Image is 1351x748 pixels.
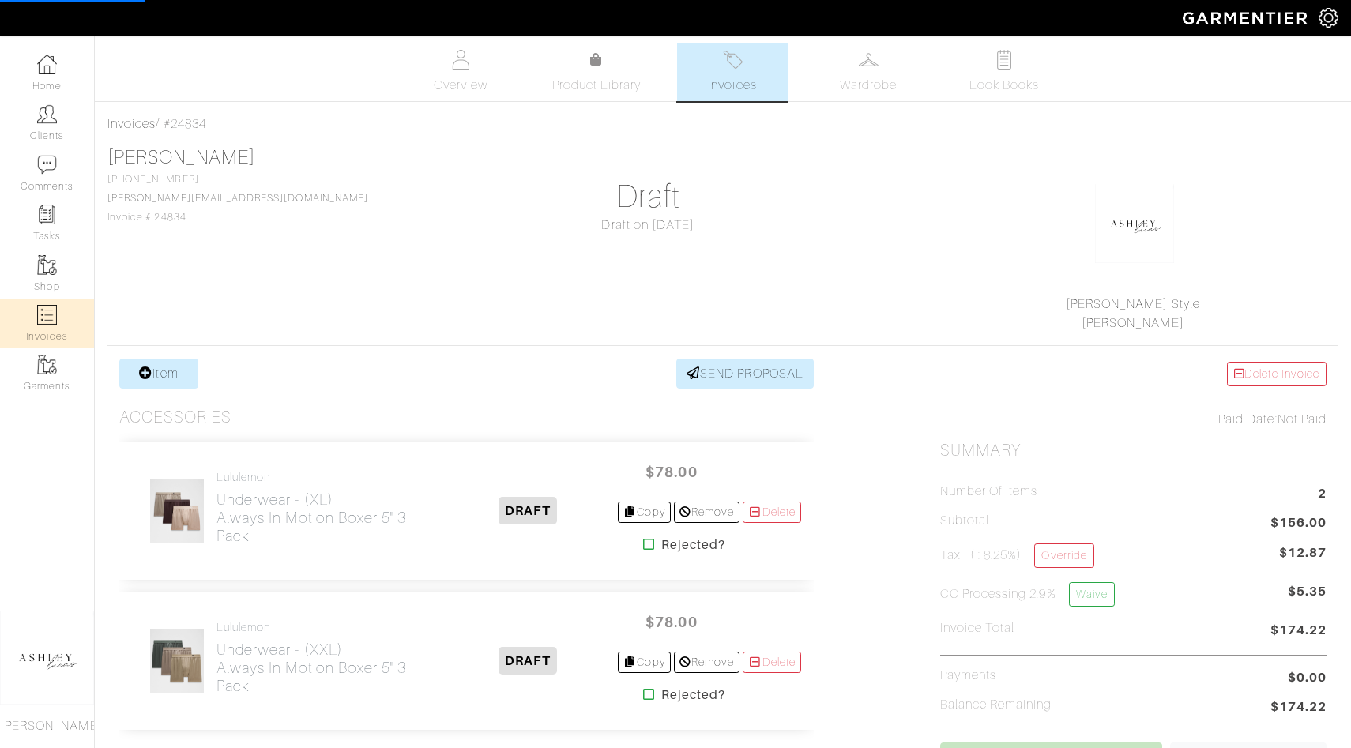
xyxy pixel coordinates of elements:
[541,51,652,95] a: Product Library
[1069,582,1115,607] a: Waive
[624,455,719,489] span: $78.00
[618,652,671,673] a: Copy
[1218,412,1278,427] span: Paid Date:
[1175,4,1319,32] img: garmentier-logo-header-white-b43fb05a5012e4ada735d5af1a66efaba907eab6374d6393d1fbf88cb4ef424d.png
[969,76,1040,95] span: Look Books
[674,652,739,673] a: Remove
[434,76,487,95] span: Overview
[451,50,471,70] img: basicinfo-40fd8af6dae0f16599ec9e87c0ef1c0a1fdea2edbe929e3d69a839185d80c458.svg
[940,697,1052,712] h5: Balance Remaining
[149,478,205,544] img: pXSDsw9yLysntWwmUxkRSS76
[743,502,801,523] a: Delete
[216,471,438,484] h4: lululemon
[1270,513,1327,535] span: $156.00
[107,174,368,223] span: [PHONE_NUMBER] Invoice # 24834
[455,178,841,216] h1: Draft
[1066,297,1200,311] a: [PERSON_NAME] Style
[1034,543,1093,568] a: Override
[1082,316,1184,330] a: [PERSON_NAME]
[995,50,1014,70] img: todo-9ac3debb85659649dc8f770b8b6100bb5dab4b48dedcbae339e5042a72dfd3cc.svg
[940,484,1038,499] h5: Number of Items
[1288,582,1327,613] span: $5.35
[677,43,788,101] a: Invoices
[674,502,739,523] a: Remove
[661,686,725,705] strong: Rejected?
[37,255,57,275] img: garments-icon-b7da505a4dc4fd61783c78ac3ca0ef83fa9d6f193b1c9dc38574b1d14d53ca28.png
[37,104,57,124] img: clients-icon-6bae9207a08558b7cb47a8932f037763ab4055f8c8b6bfacd5dc20c3e0201464.png
[676,359,814,389] a: SEND PROPOSAL
[1288,668,1327,687] span: $0.00
[107,115,1338,133] div: / #24834
[107,193,368,204] a: [PERSON_NAME][EMAIL_ADDRESS][DOMAIN_NAME]
[216,621,438,634] h4: lululemon
[499,497,556,524] span: DRAFT
[1318,484,1327,506] span: 2
[743,652,801,673] a: Delete
[37,55,57,74] img: dashboard-icon-dbcd8f5a0b271acd01030246c82b418ddd0df26cd7fceb0bd07c9910d44c42f6.png
[723,50,743,70] img: orders-27d20c2124de7fd6de4e0e44c1d41de31381a507db9b33961299e4e07d508b8c.svg
[499,647,556,675] span: DRAFT
[1095,184,1174,263] img: okhkJxsQsug8ErY7G9ypRsDh.png
[940,543,1094,568] h5: Tax ( : 8.25%)
[1319,8,1338,28] img: gear-icon-white-bd11855cb880d31180b6d7d6211b90ccbf57a29d726f0c71d8c61bd08dd39cc2.png
[37,355,57,374] img: garments-icon-b7da505a4dc4fd61783c78ac3ca0ef83fa9d6f193b1c9dc38574b1d14d53ca28.png
[661,536,725,554] strong: Rejected?
[1227,362,1327,386] a: Delete Invoice
[859,50,879,70] img: wardrobe-487a4870c1b7c33e795ec22d11cfc2ed9d08956e64fb3008fe2437562e282088.svg
[940,441,1327,460] h2: Summary
[940,621,1015,636] h5: Invoice Total
[107,147,255,167] a: [PERSON_NAME]
[216,491,438,545] h2: Underwear - (XL) Always In Motion Boxer 5" 3 Pack
[1270,697,1327,719] span: $174.22
[624,605,719,639] span: $78.00
[1270,621,1327,642] span: $174.22
[107,117,156,131] a: Invoices
[119,359,198,389] a: Item
[119,408,232,427] h3: Accessories
[149,628,205,694] img: EVmwJLssgg4ibgjXD71rA5hc
[940,410,1327,429] div: Not Paid
[708,76,756,95] span: Invoices
[940,582,1115,607] h5: CC Processing 2.9%
[940,668,996,683] h5: Payments
[552,76,642,95] span: Product Library
[37,305,57,325] img: orders-icon-0abe47150d42831381b5fb84f609e132dff9fe21cb692f30cb5eec754e2cba89.png
[405,43,516,101] a: Overview
[455,216,841,235] div: Draft on [DATE]
[37,155,57,175] img: comment-icon-a0a6a9ef722e966f86d9cbdc48e553b5cf19dbc54f86b18d962a5391bc8f6eb6.png
[37,205,57,224] img: reminder-icon-8004d30b9f0a5d33ae49ab947aed9ed385cf756f9e5892f1edd6e32f2345188e.png
[618,502,671,523] a: Copy
[949,43,1059,101] a: Look Books
[813,43,924,101] a: Wardrobe
[216,641,438,695] h2: Underwear - (XXL) Always In Motion Boxer 5" 3 Pack
[216,621,438,695] a: lululemon Underwear - (XXL)Always In Motion Boxer 5" 3 Pack
[1279,543,1327,562] span: $12.87
[940,513,989,528] h5: Subtotal
[216,471,438,545] a: lululemon Underwear - (XL)Always In Motion Boxer 5" 3 Pack
[840,76,897,95] span: Wardrobe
